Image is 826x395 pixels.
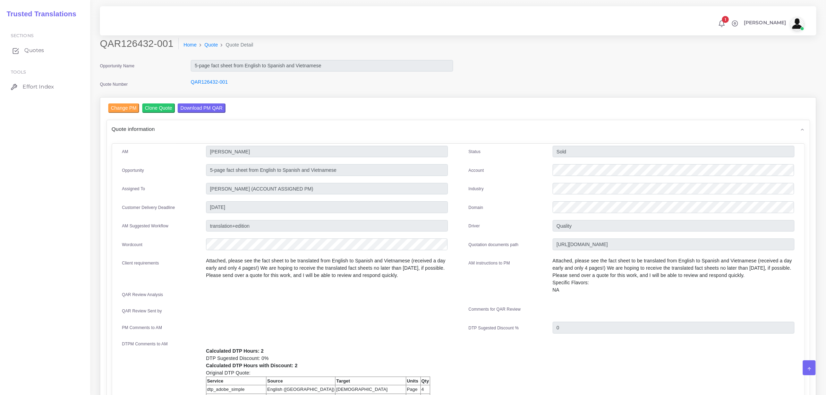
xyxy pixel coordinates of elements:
[406,377,420,385] th: Units
[206,257,448,279] p: Attached, please see the fact sheet to be translated from English to Spanish and Vietnamese (rece...
[122,260,159,266] label: Client requirements
[11,33,34,38] span: Sections
[5,43,85,58] a: Quotes
[206,363,298,368] b: Calculated DTP Hours with Discount: 2
[469,325,519,331] label: DTP Sugested Discount %
[122,341,168,347] label: DTPM Comments to AM
[553,257,794,294] p: Attached, please see the fact sheet to be translated from English to Spanish and Vietnamese (rece...
[266,385,335,394] td: English ([GEOGRAPHIC_DATA])
[5,79,85,94] a: Effort Index
[122,308,162,314] label: QAR Review Sent by
[108,103,139,113] input: Change PM
[23,83,54,91] span: Effort Index
[2,10,76,18] h2: Trusted Translations
[122,149,128,155] label: AM
[112,125,155,133] span: Quote information
[469,306,521,312] label: Comments for QAR Review
[100,38,179,50] h2: QAR126432-001
[122,292,163,298] label: QAR Review Analysis
[122,242,143,248] label: Wordcount
[790,17,804,31] img: avatar
[469,223,480,229] label: Driver
[266,377,335,385] th: Source
[716,20,728,27] a: 1
[335,377,406,385] th: Target
[420,377,430,385] th: Qty
[218,41,253,49] li: Quote Detail
[722,16,729,23] span: 1
[2,8,76,20] a: Trusted Translations
[206,183,448,195] input: pm
[24,47,44,54] span: Quotes
[122,325,162,331] label: PM Comments to AM
[420,385,430,394] td: 4
[122,204,175,211] label: Customer Delivery Deadline
[204,41,218,49] a: Quote
[744,20,786,25] span: [PERSON_NAME]
[206,385,266,394] td: dtp_adobe_simple
[122,167,144,174] label: Opportunity
[122,186,145,192] label: Assigned To
[469,167,484,174] label: Account
[469,260,510,266] label: AM instructions to PM
[191,79,228,85] a: QAR126432-001
[469,204,483,211] label: Domain
[206,348,264,354] b: Calculated DTP Hours: 2
[406,385,420,394] td: Page
[107,120,810,138] div: Quote information
[740,17,807,31] a: [PERSON_NAME]avatar
[335,385,406,394] td: [DEMOGRAPHIC_DATA]
[469,186,484,192] label: Industry
[11,69,26,75] span: Tools
[100,63,135,69] label: Opportunity Name
[184,41,197,49] a: Home
[100,81,128,87] label: Quote Number
[178,103,225,113] input: Download PM QAR
[469,149,481,155] label: Status
[142,103,175,113] input: Clone Quote
[122,223,169,229] label: AM Suggested Workflow
[206,377,266,385] th: Service
[469,242,519,248] label: Quotation documents path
